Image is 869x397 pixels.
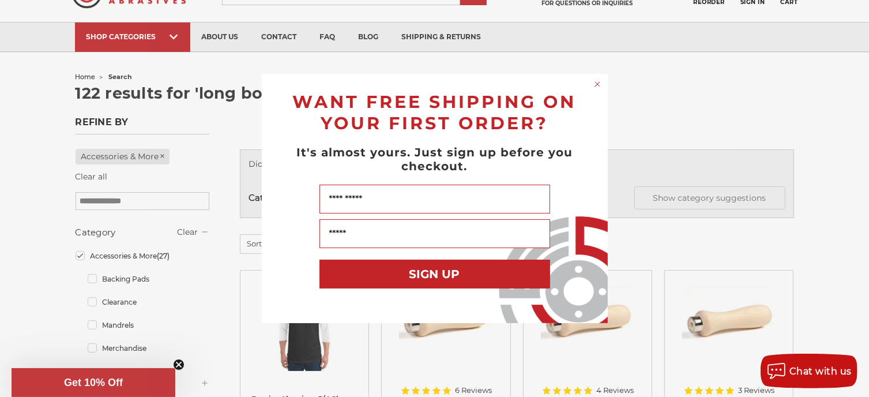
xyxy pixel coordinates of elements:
button: SIGN UP [319,260,550,289]
button: Close dialog [592,78,603,90]
span: Chat with us [789,366,852,377]
span: It's almost yours. Just sign up before you checkout. [296,145,573,173]
span: WANT FREE SHIPPING ON YOUR FIRST ORDER? [293,91,577,134]
button: Chat with us [761,354,857,388]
